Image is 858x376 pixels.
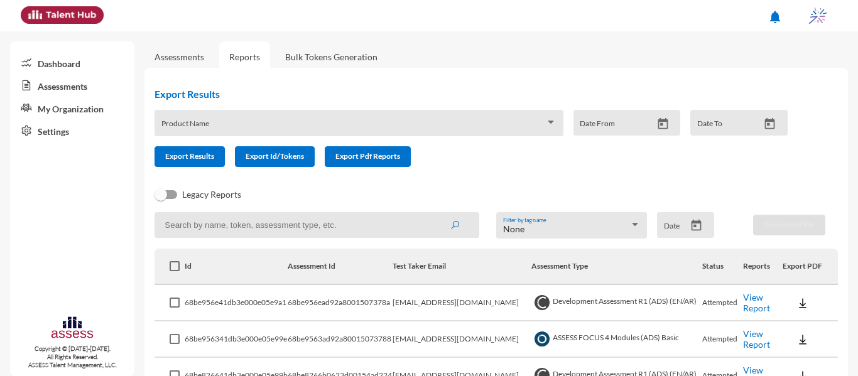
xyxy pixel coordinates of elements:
td: Attempted [702,285,743,321]
mat-icon: notifications [768,9,783,24]
span: Export Id/Tokens [246,151,304,161]
th: Export PDF [783,249,838,285]
p: Copyright © [DATE]-[DATE]. All Rights Reserved. ASSESS Talent Management, LLC. [10,345,134,369]
a: Bulk Tokens Generation [275,41,388,72]
td: 68be956ead92a8001507378a [288,285,393,321]
button: Open calendar [759,117,781,131]
a: View Report [743,328,770,350]
span: Download PDF [764,220,815,229]
td: Development Assessment R1 (ADS) (EN/AR) [531,285,702,321]
a: View Report [743,292,770,313]
a: Assessments [10,74,134,97]
span: Export Results [165,151,214,161]
button: Open calendar [685,219,707,232]
a: Dashboard [10,51,134,74]
td: [EMAIL_ADDRESS][DOMAIN_NAME] [393,321,531,358]
img: assesscompany-logo.png [50,315,94,342]
a: My Organization [10,97,134,119]
td: 68be9563ad92a80015073788 [288,321,393,358]
h2: Export Results [155,88,798,100]
span: None [503,223,524,234]
button: Download PDF [753,215,825,235]
td: Attempted [702,321,743,358]
th: Reports [743,249,782,285]
span: Legacy Reports [182,187,241,202]
a: Reports [219,41,270,72]
input: Search by name, token, assessment type, etc. [155,212,479,238]
a: Assessments [155,51,204,62]
th: Status [702,249,743,285]
button: Export Pdf Reports [325,146,411,167]
th: Assessment Id [288,249,393,285]
a: Settings [10,119,134,142]
button: Export Results [155,146,225,167]
span: Export Pdf Reports [335,151,400,161]
td: ASSESS FOCUS 4 Modules (ADS) Basic [531,321,702,358]
button: Open calendar [652,117,674,131]
td: 68be956341db3e000e05e99e [185,321,288,358]
th: Id [185,249,288,285]
td: [EMAIL_ADDRESS][DOMAIN_NAME] [393,285,531,321]
th: Test Taker Email [393,249,531,285]
th: Assessment Type [531,249,702,285]
td: 68be956e41db3e000e05e9a1 [185,285,288,321]
button: Export Id/Tokens [235,146,315,167]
